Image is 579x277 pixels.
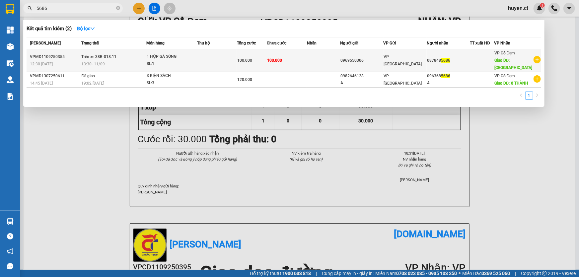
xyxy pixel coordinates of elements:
[197,41,210,45] span: Thu hộ
[7,93,14,100] img: solution-icon
[62,16,277,25] li: Cổ Đạm, xã [GEOGRAPHIC_DATA], [GEOGRAPHIC_DATA]
[7,43,14,50] img: warehouse-icon
[27,25,72,32] h3: Kết quả tìm kiếm ( 2 )
[340,73,383,80] div: 0982646128
[116,6,120,10] span: close-circle
[36,5,115,12] input: Tìm tên, số ĐT hoặc mã đơn
[8,48,77,59] b: GỬI : VP Cổ Đạm
[30,41,61,45] span: [PERSON_NAME]
[307,41,317,45] span: Nhãn
[534,56,541,63] span: plus-circle
[7,218,14,225] img: warehouse-icon
[535,93,539,97] span: right
[494,58,533,70] span: Giao DĐ: [GEOGRAPHIC_DATA]
[384,41,396,45] span: VP Gửi
[7,76,14,83] img: warehouse-icon
[30,73,80,80] div: VPMD1307250611
[82,54,117,59] span: Trên xe 38B-018.11
[147,80,196,87] div: SL: 3
[82,62,105,66] span: 13:30 - 11/09
[427,57,470,64] div: 087848
[340,41,358,45] span: Người gửi
[77,26,95,31] strong: Bộ lọc
[427,41,448,45] span: Người nhận
[533,92,541,100] button: right
[237,58,252,63] span: 100.000
[340,80,383,87] div: A
[340,57,383,64] div: 0969550306
[30,62,53,66] span: 12:30 [DATE]
[267,41,287,45] span: Chưa cước
[427,73,470,80] div: 096368
[533,92,541,100] li: Next Page
[384,54,422,66] span: VP [GEOGRAPHIC_DATA]
[534,75,541,83] span: plus-circle
[147,72,196,80] div: 3 KIỆN SÁCH
[147,60,196,68] div: SL: 1
[427,80,470,87] div: A
[62,25,277,33] li: Hotline: 1900252555
[90,26,95,31] span: down
[7,248,13,254] span: notification
[494,81,529,86] span: Giao DĐ: X THÀNH
[441,74,450,78] span: 5686
[7,233,13,240] span: question-circle
[517,92,525,100] li: Previous Page
[7,60,14,67] img: warehouse-icon
[237,41,256,45] span: Tổng cước
[494,51,515,55] span: VP Cổ Đạm
[7,27,14,34] img: dashboard-icon
[28,6,32,11] span: search
[82,74,95,78] span: Đã giao
[441,58,450,63] span: 5686
[494,74,515,78] span: VP Cổ Đạm
[267,58,282,63] span: 100.000
[146,41,165,45] span: Món hàng
[82,41,100,45] span: Trạng thái
[147,53,196,60] div: 1 HỘP GÀ SỐNG
[8,8,41,41] img: logo.jpg
[525,92,533,100] li: 1
[72,23,100,34] button: Bộ lọcdown
[30,81,53,86] span: 14:45 [DATE]
[6,4,14,14] img: logo-vxr
[237,77,252,82] span: 120.000
[517,92,525,100] button: left
[30,53,80,60] div: VPMD1109250355
[7,263,13,269] span: message
[384,74,422,86] span: VP [GEOGRAPHIC_DATA]
[519,93,523,97] span: left
[82,81,105,86] span: 19:02 [DATE]
[470,41,490,45] span: TT xuất HĐ
[526,92,533,99] a: 1
[116,5,120,12] span: close-circle
[494,41,510,45] span: VP Nhận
